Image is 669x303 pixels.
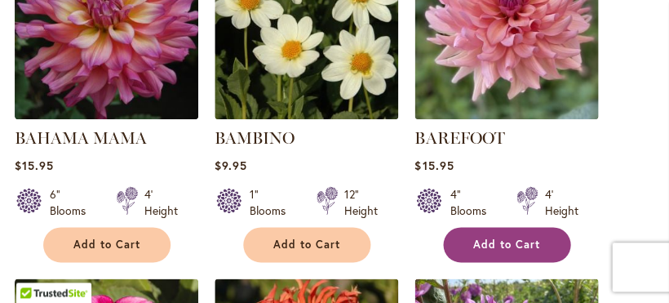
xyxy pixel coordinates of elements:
[144,186,178,219] div: 4' Height
[43,227,171,262] button: Add to Cart
[215,107,398,123] a: BAMBINO
[15,107,198,123] a: Bahama Mama
[450,186,496,219] div: 4" Blooms
[12,245,58,291] iframe: Launch Accessibility Center
[414,158,454,173] span: $15.95
[544,186,578,219] div: 4' Height
[215,128,295,148] a: BAMBINO
[473,238,540,252] span: Add to Cart
[414,128,504,148] a: BAREFOOT
[15,158,54,173] span: $15.95
[344,186,378,219] div: 12" Height
[243,227,370,262] button: Add to Cart
[50,186,96,219] div: 6" Blooms
[273,238,340,252] span: Add to Cart
[443,227,570,262] button: Add to Cart
[15,128,147,148] a: BAHAMA MAMA
[73,238,140,252] span: Add to Cart
[414,107,598,123] a: BAREFOOT
[250,186,296,219] div: 1" Blooms
[215,158,247,173] span: $9.95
